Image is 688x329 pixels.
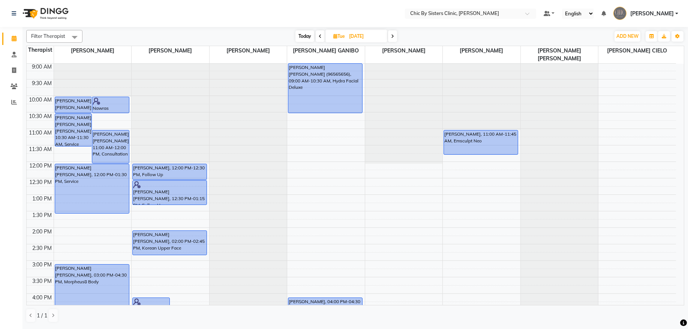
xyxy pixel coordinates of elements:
[598,46,676,55] span: [PERSON_NAME] CIELO
[28,96,54,104] div: 10:00 AM
[31,33,65,39] span: Filter Therapist
[133,181,207,205] div: [PERSON_NAME] [PERSON_NAME], 12:30 PM-01:15 PM, Follow Up
[28,112,54,120] div: 10:30 AM
[31,277,54,285] div: 3:30 PM
[615,31,640,42] button: ADD NEW
[31,261,54,269] div: 3:00 PM
[287,46,365,55] span: [PERSON_NAME] GANIBO
[521,46,598,63] span: [PERSON_NAME] [PERSON_NAME]
[31,79,54,87] div: 9:30 AM
[210,46,287,55] span: [PERSON_NAME]
[19,3,70,24] img: logo
[133,231,207,255] div: [PERSON_NAME] [PERSON_NAME], 02:00 PM-02:45 PM, Korean Upper Face
[331,33,347,39] span: Tue
[92,130,129,163] div: [PERSON_NAME] [PERSON_NAME], 11:00 AM-12:00 PM, Consultation
[132,46,209,55] span: [PERSON_NAME]
[295,30,314,42] span: Today
[31,195,54,203] div: 1:00 PM
[28,178,54,186] div: 12:30 PM
[55,164,129,213] div: [PERSON_NAME] [PERSON_NAME], 12:00 PM-01:30 PM, Service
[347,31,384,42] input: 2025-09-09
[31,63,54,71] div: 9:00 AM
[443,46,520,55] span: [PERSON_NAME]
[31,228,54,236] div: 2:00 PM
[31,294,54,302] div: 4:00 PM
[31,211,54,219] div: 1:30 PM
[55,114,92,146] div: [PERSON_NAME] [PERSON_NAME] [PERSON_NAME], 10:30 AM-11:30 AM, Service
[28,145,54,153] div: 11:30 AM
[37,312,47,320] span: 1 / 1
[31,244,54,252] div: 2:30 PM
[630,10,674,18] span: [PERSON_NAME]
[27,46,54,54] div: Therapist
[365,46,443,55] span: [PERSON_NAME]
[28,162,54,170] div: 12:00 PM
[616,33,639,39] span: ADD NEW
[92,97,129,113] div: Nawras [PERSON_NAME], 10:00 AM-10:30 AM, Consultation
[28,129,54,137] div: 11:00 AM
[288,298,362,314] div: [PERSON_NAME], 04:00 PM-04:30 PM, Laser Full Arms
[288,64,362,113] div: [PERSON_NAME] [PERSON_NAME] (96565656), 09:00 AM-10:30 AM, Hydra Facial Deluxe
[54,46,132,55] span: [PERSON_NAME]
[613,7,627,20] img: GERALDINE ENRIQUEZ MAGO
[55,265,129,314] div: [PERSON_NAME] [PERSON_NAME], 03:00 PM-04:30 PM, Morpheus8 Body
[55,97,92,113] div: [PERSON_NAME] [PERSON_NAME], 10:00 AM-10:30 AM, Follow Up
[133,164,207,179] div: [PERSON_NAME], 12:00 PM-12:30 PM, Follow Up
[444,130,518,154] div: [PERSON_NAME], 11:00 AM-11:45 AM, Emsculpt Neo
